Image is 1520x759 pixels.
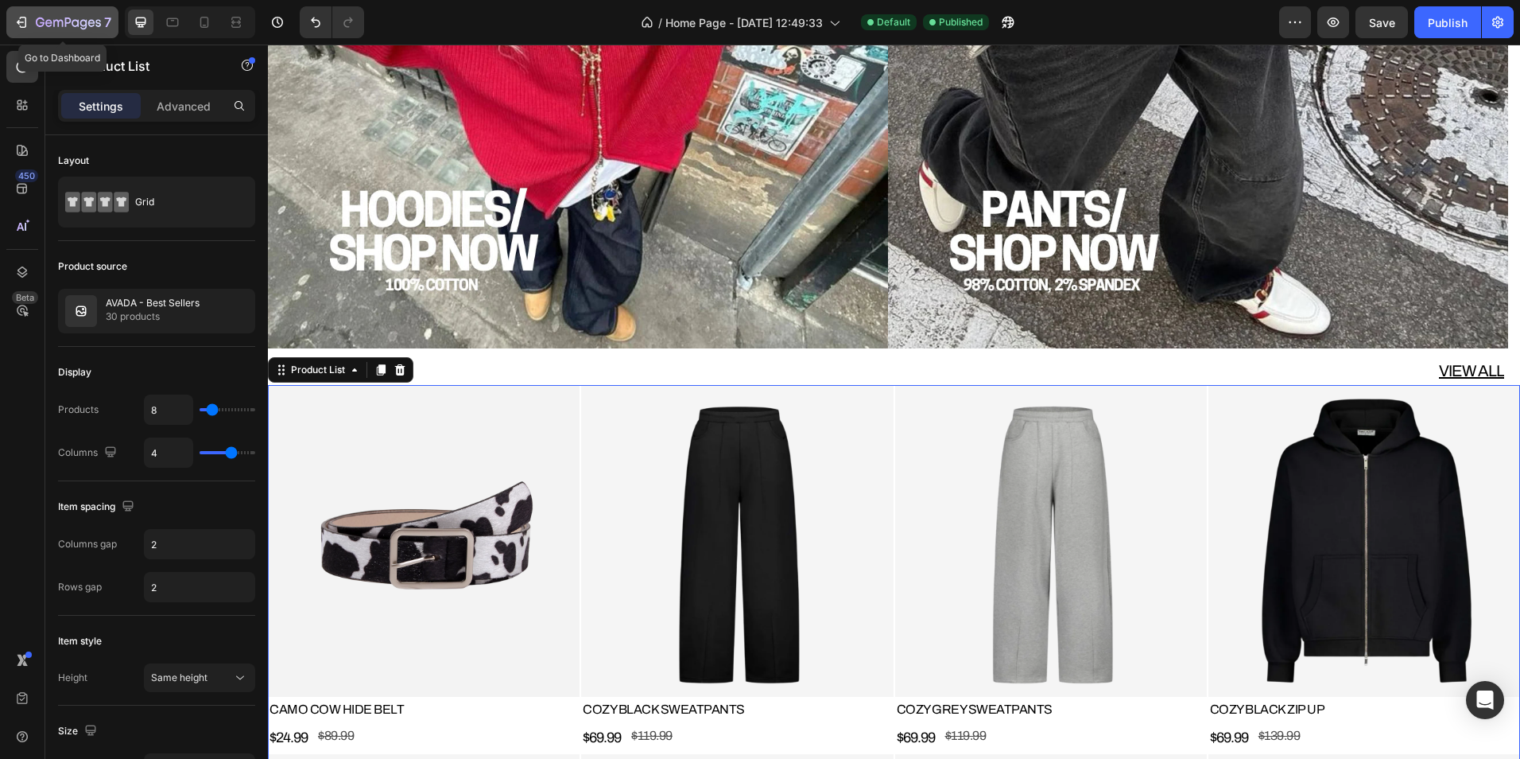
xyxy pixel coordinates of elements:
div: Rows gap [58,580,102,594]
button: 7 [6,6,118,38]
input: Auto [145,530,254,559]
div: $119.99 [676,679,720,705]
div: $69.99 [627,679,669,707]
a: COZY BLACK SWEATPANTS [313,341,625,652]
a: VIEW ALL [1171,312,1236,341]
div: Height [58,671,87,685]
div: Display [58,365,91,379]
div: Grid [135,184,232,220]
button: Save [1355,6,1408,38]
div: Item spacing [58,496,138,518]
p: Advanced [157,98,211,115]
span: Default [877,15,910,29]
div: Product List [20,318,80,333]
div: 450 [15,169,38,182]
div: $69.99 [940,679,982,707]
div: Products [58,403,99,417]
input: Auto [145,573,254,601]
p: 7 [104,13,111,32]
span: / [658,14,662,31]
button: Same height [144,664,255,692]
span: Published [939,15,983,29]
div: Layout [58,154,89,168]
div: Columns [58,442,120,464]
button: Publish [1414,6,1481,38]
input: Auto [145,438,192,467]
div: $139.99 [989,679,1034,705]
div: Item style [58,634,102,648]
span: Save [1369,16,1395,29]
div: $89.99 [48,679,87,705]
span: Same height [151,671,207,683]
a: COZY BLACK ZIP UP [940,341,1252,652]
div: Columns gap [58,537,117,551]
div: Size [58,721,100,742]
p: Product List [77,56,212,76]
div: Product source [58,259,127,274]
div: $69.99 [313,679,355,707]
div: Undo/Redo [300,6,364,38]
span: Home Page - [DATE] 12:49:33 [665,14,823,31]
div: Open Intercom Messenger [1466,681,1504,719]
a: COZY GREY SWEATPANTS [627,341,939,652]
p: Settings [79,98,123,115]
p: AVADA - Best Sellers [106,298,200,309]
h3: COZY BLACK SWEATPANTS [313,652,625,679]
img: collection feature img [65,295,97,327]
h3: COZY BLACK ZIP UP [940,652,1252,679]
p: 30 products [106,309,200,325]
input: Auto [145,395,192,424]
div: Publish [1428,14,1468,31]
iframe: Design area [268,45,1520,759]
h3: COZY GREY SWEATPANTS [627,652,939,679]
div: Beta [12,291,38,304]
div: $119.99 [362,679,406,705]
